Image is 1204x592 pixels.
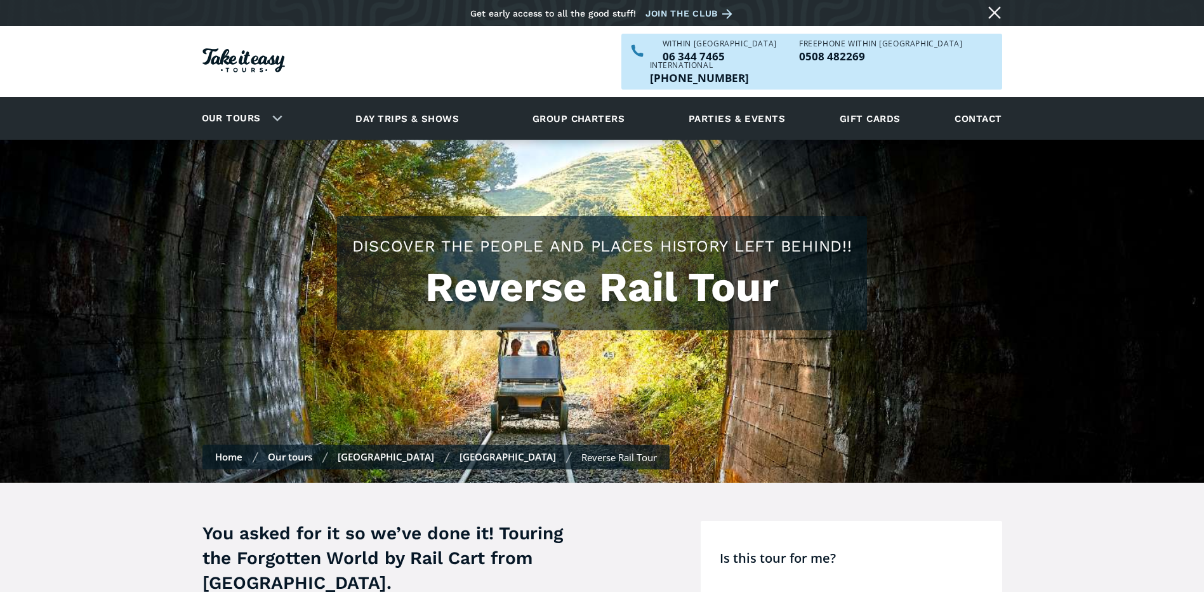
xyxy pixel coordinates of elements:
a: Close message [984,3,1005,23]
a: Join the club [645,6,737,22]
a: Day trips & shows [340,101,475,136]
div: Our tours [187,101,293,136]
a: Call us freephone within NZ on 0508482269 [799,51,962,62]
a: Our tours [192,104,270,133]
a: Call us within NZ on 063447465 [663,51,777,62]
a: Contact [948,101,1008,136]
p: 06 344 7465 [663,51,777,62]
p: 0508 482269 [799,51,962,62]
div: Get early access to all the good stuff! [470,8,636,18]
div: International [650,62,749,69]
nav: Breadcrumbs [202,445,670,469]
img: Take it easy Tours logo [202,48,285,72]
h2: Discover the people and places history left behind!! [350,235,854,257]
a: Home [215,450,242,463]
a: Homepage [202,42,285,82]
a: Gift cards [833,101,907,136]
a: [GEOGRAPHIC_DATA] [460,450,556,463]
a: Parties & events [682,101,791,136]
h1: Reverse Rail Tour [350,264,854,311]
a: Our tours [268,450,312,463]
a: [GEOGRAPHIC_DATA] [338,450,434,463]
h4: Is this tour for me? [720,549,996,567]
div: Reverse Rail Tour [581,451,657,464]
div: WITHIN [GEOGRAPHIC_DATA] [663,40,777,48]
a: Call us outside of NZ on +6463447465 [650,72,749,83]
a: Group charters [517,101,640,136]
p: [PHONE_NUMBER] [650,72,749,83]
div: Freephone WITHIN [GEOGRAPHIC_DATA] [799,40,962,48]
